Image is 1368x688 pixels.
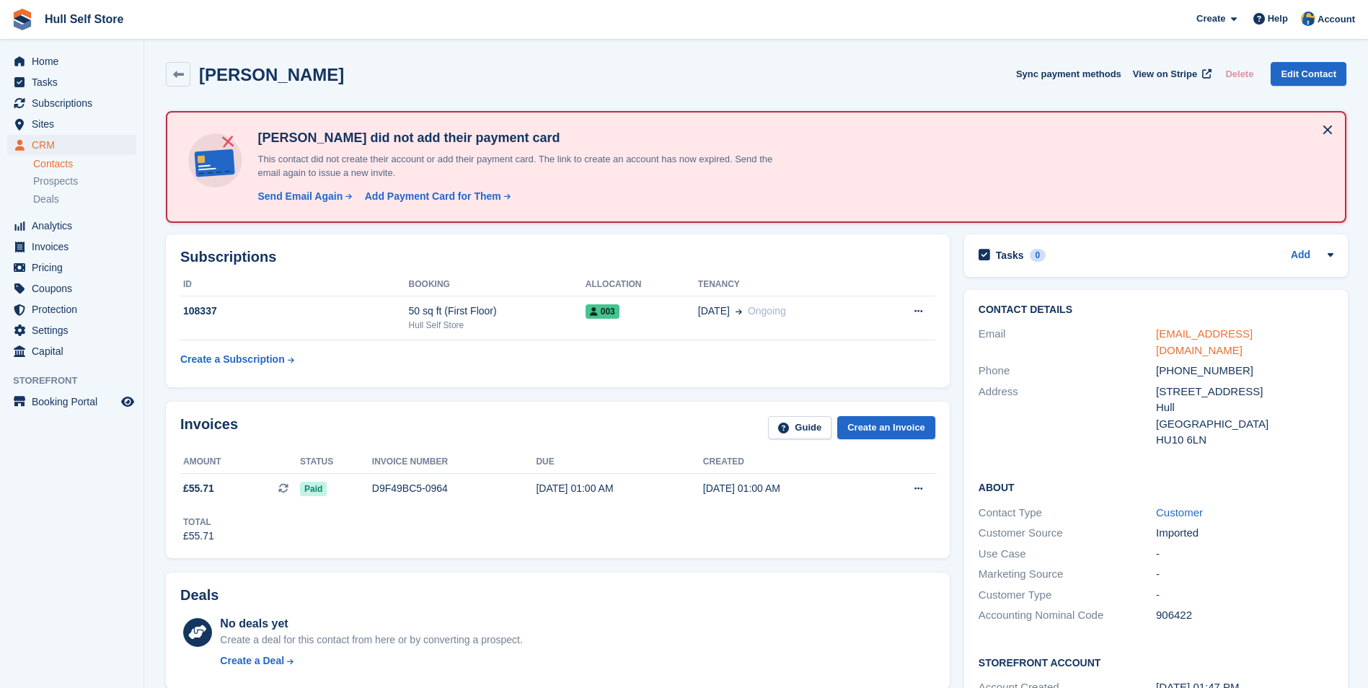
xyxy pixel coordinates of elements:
[979,587,1156,604] div: Customer Type
[979,546,1156,563] div: Use Case
[1156,525,1333,542] div: Imported
[7,320,136,340] a: menu
[33,157,136,171] a: Contacts
[1291,247,1310,264] a: Add
[32,72,118,92] span: Tasks
[1156,400,1333,416] div: Hull
[698,304,730,319] span: [DATE]
[199,65,344,84] h2: [PERSON_NAME]
[13,374,144,388] span: Storefront
[32,392,118,412] span: Booking Portal
[979,304,1333,316] h2: Contact Details
[748,305,786,317] span: Ongoing
[372,451,537,474] th: Invoice number
[33,174,136,189] a: Prospects
[1268,12,1288,26] span: Help
[409,273,586,296] th: Booking
[1156,566,1333,583] div: -
[7,72,136,92] a: menu
[180,451,300,474] th: Amount
[7,341,136,361] a: menu
[7,135,136,155] a: menu
[32,114,118,134] span: Sites
[32,135,118,155] span: CRM
[1156,607,1333,624] div: 906422
[1156,384,1333,400] div: [STREET_ADDRESS]
[1271,62,1346,86] a: Edit Contact
[33,192,136,207] a: Deals
[409,304,586,319] div: 50 sq ft (First Floor)
[7,392,136,412] a: menu
[1318,12,1355,27] span: Account
[180,249,935,265] h2: Subscriptions
[409,319,586,332] div: Hull Self Store
[33,175,78,188] span: Prospects
[180,346,294,373] a: Create a Subscription
[1156,587,1333,604] div: -
[1196,12,1225,26] span: Create
[7,51,136,71] a: menu
[703,451,870,474] th: Created
[1156,432,1333,449] div: HU10 6LN
[372,481,537,496] div: D9F49BC5-0964
[32,341,118,361] span: Capital
[119,393,136,410] a: Preview store
[1219,62,1259,86] button: Delete
[996,249,1024,262] h2: Tasks
[180,587,219,604] h2: Deals
[1133,67,1197,81] span: View on Stripe
[183,481,214,496] span: £55.71
[12,9,33,30] img: stora-icon-8386f47178a22dfd0bd8f6a31ec36ba5ce8667c1dd55bd0f319d3a0aa187defe.svg
[979,655,1333,669] h2: Storefront Account
[979,566,1156,583] div: Marketing Source
[183,529,214,544] div: £55.71
[979,326,1156,358] div: Email
[536,451,702,474] th: Due
[7,278,136,299] a: menu
[32,51,118,71] span: Home
[1156,546,1333,563] div: -
[33,193,59,206] span: Deals
[837,416,935,440] a: Create an Invoice
[220,615,522,632] div: No deals yet
[252,152,793,180] p: This contact did not create their account or add their payment card. The link to create an accoun...
[32,216,118,236] span: Analytics
[586,304,619,319] span: 003
[979,363,1156,379] div: Phone
[586,273,698,296] th: Allocation
[39,7,129,31] a: Hull Self Store
[365,189,501,204] div: Add Payment Card for Them
[252,130,793,146] h4: [PERSON_NAME] did not add their payment card
[1016,62,1121,86] button: Sync payment methods
[1301,12,1315,26] img: Hull Self Store
[7,299,136,319] a: menu
[698,273,875,296] th: Tenancy
[7,216,136,236] a: menu
[1156,327,1253,356] a: [EMAIL_ADDRESS][DOMAIN_NAME]
[32,320,118,340] span: Settings
[32,257,118,278] span: Pricing
[32,278,118,299] span: Coupons
[979,505,1156,521] div: Contact Type
[300,451,372,474] th: Status
[220,653,284,669] div: Create a Deal
[180,416,238,440] h2: Invoices
[183,516,214,529] div: Total
[220,632,522,648] div: Create a deal for this contact from here or by converting a prospect.
[185,130,246,191] img: no-card-linked-e7822e413c904bf8b177c4d89f31251c4716f9871600ec3ca5bfc59e148c83f4.svg
[979,384,1156,449] div: Address
[32,299,118,319] span: Protection
[979,525,1156,542] div: Customer Source
[7,114,136,134] a: menu
[1127,62,1214,86] a: View on Stripe
[300,482,327,496] span: Paid
[180,273,409,296] th: ID
[536,481,702,496] div: [DATE] 01:00 AM
[180,304,409,319] div: 108337
[979,480,1333,494] h2: About
[7,237,136,257] a: menu
[979,607,1156,624] div: Accounting Nominal Code
[180,352,285,367] div: Create a Subscription
[7,93,136,113] a: menu
[32,237,118,257] span: Invoices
